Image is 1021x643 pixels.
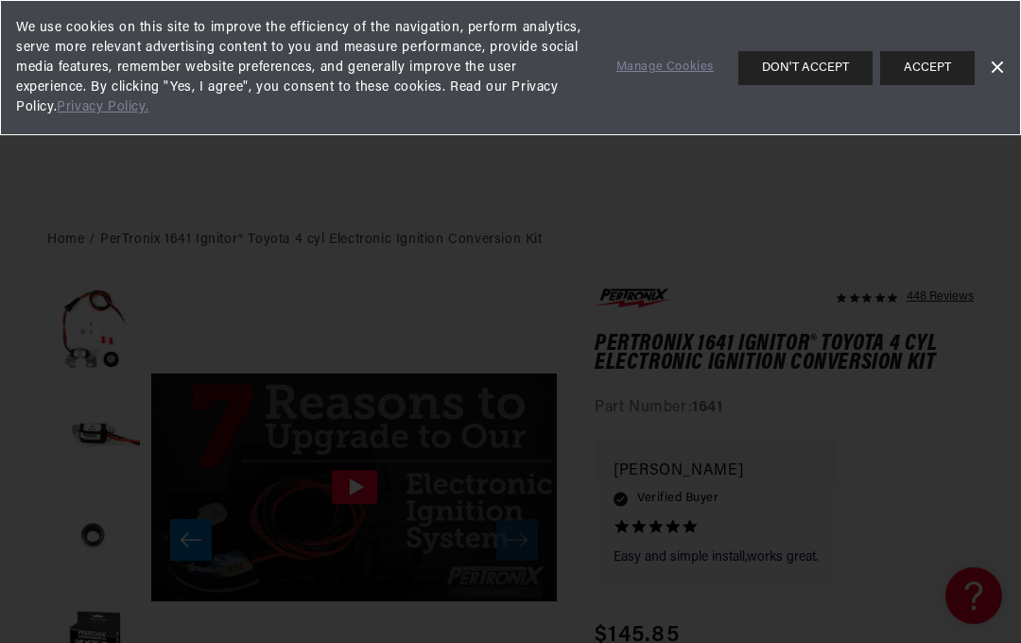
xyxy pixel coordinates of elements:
[57,100,148,114] a: Privacy Policy.
[616,58,714,78] a: Manage Cookies
[982,54,1011,82] a: Dismiss Banner
[16,18,590,117] span: We use cookies on this site to improve the efficiency of the navigation, perform analytics, serve...
[880,51,975,85] button: ACCEPT
[738,51,873,85] button: DON'T ACCEPT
